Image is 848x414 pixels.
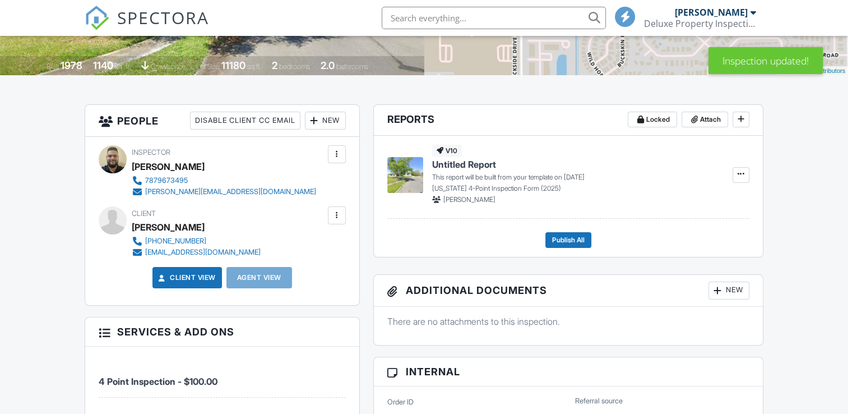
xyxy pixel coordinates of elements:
[47,62,59,71] span: Built
[132,236,261,247] a: [PHONE_NUMBER]
[115,62,131,71] span: sq. ft.
[321,59,335,71] div: 2.0
[99,376,217,387] span: 4 Point Inspection - $100.00
[132,186,316,197] a: [PERSON_NAME][EMAIL_ADDRESS][DOMAIN_NAME]
[710,67,728,74] a: Leaflet
[85,15,209,39] a: SPECTORA
[675,7,748,18] div: [PERSON_NAME]
[221,59,245,71] div: 11180
[132,247,261,258] a: [EMAIL_ADDRESS][DOMAIN_NAME]
[382,7,606,29] input: Search everything...
[762,67,845,74] a: © OpenStreetMap contributors
[85,6,109,30] img: The Best Home Inspection Software - Spectora
[279,62,310,71] span: bedrooms
[61,59,82,71] div: 1978
[272,59,277,71] div: 2
[132,175,316,186] a: 7879673495
[145,187,316,196] div: [PERSON_NAME][EMAIL_ADDRESS][DOMAIN_NAME]
[85,318,359,347] h3: Services & Add ons
[305,112,346,130] div: New
[85,105,359,137] h3: People
[707,66,848,76] div: |
[151,62,186,71] span: crawlspace
[145,237,206,246] div: [PHONE_NUMBER]
[730,67,760,74] a: © MapTiler
[374,357,763,387] h3: Internal
[196,62,220,71] span: Lot Size
[374,275,763,307] h3: Additional Documents
[190,112,300,130] div: Disable Client CC Email
[156,272,216,283] a: Client View
[132,219,205,236] div: [PERSON_NAME]
[132,158,205,175] div: [PERSON_NAME]
[132,209,156,218] span: Client
[708,282,749,300] div: New
[708,47,823,74] div: Inspection updated!
[145,176,188,185] div: 7879673495
[575,396,623,406] label: Referral source
[387,397,414,407] label: Order ID
[117,6,209,29] span: SPECTORA
[336,62,368,71] span: bathrooms
[247,62,261,71] span: sq.ft.
[132,148,170,157] span: Inspector
[387,315,749,328] p: There are no attachments to this inspection.
[644,18,756,29] div: Deluxe Property Inspections
[93,59,113,71] div: 1140
[99,355,345,397] li: Service: 4 Point Inspection
[145,248,261,257] div: [EMAIL_ADDRESS][DOMAIN_NAME]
